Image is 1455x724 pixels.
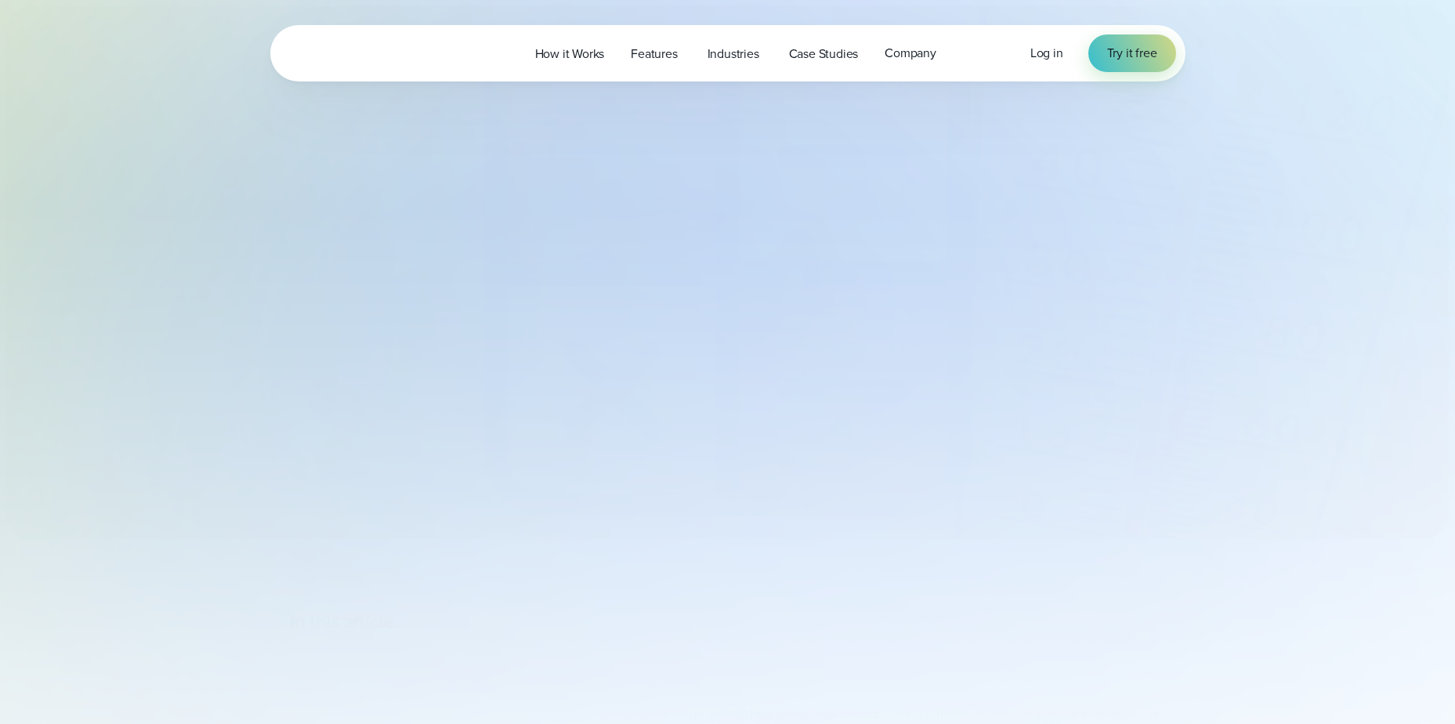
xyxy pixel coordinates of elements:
span: Features [631,45,677,63]
span: How it Works [535,45,605,63]
span: Company [885,44,936,63]
a: Case Studies [776,38,872,70]
span: Industries [708,45,759,63]
span: Try it free [1107,44,1157,63]
span: Case Studies [789,45,859,63]
a: How it Works [522,38,618,70]
span: Log in [1030,44,1063,62]
a: Try it free [1088,34,1176,72]
a: Log in [1030,44,1063,63]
